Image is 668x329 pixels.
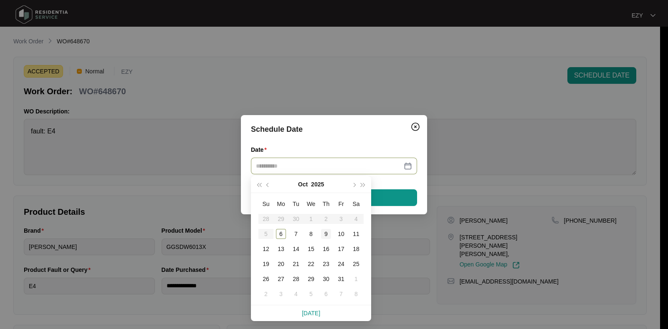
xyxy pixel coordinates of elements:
[304,241,319,256] td: 2025-10-15
[276,229,286,239] div: 6
[306,244,316,254] div: 15
[349,256,364,271] td: 2025-10-25
[258,271,273,286] td: 2025-10-26
[311,176,324,193] button: 2025
[319,271,334,286] td: 2025-10-30
[409,120,422,133] button: Close
[319,226,334,241] td: 2025-10-09
[251,123,417,135] div: Schedule Date
[276,244,286,254] div: 13
[336,274,346,284] div: 31
[321,244,331,254] div: 16
[276,274,286,284] div: 27
[319,286,334,301] td: 2025-11-06
[273,196,288,211] th: Mo
[321,274,331,284] div: 30
[256,161,402,171] input: Date
[319,256,334,271] td: 2025-10-23
[321,229,331,239] div: 9
[306,274,316,284] div: 29
[306,229,316,239] div: 8
[351,289,361,299] div: 8
[304,196,319,211] th: We
[306,259,316,269] div: 22
[273,256,288,271] td: 2025-10-20
[291,229,301,239] div: 7
[334,286,349,301] td: 2025-11-07
[273,271,288,286] td: 2025-10-27
[336,259,346,269] div: 24
[288,256,304,271] td: 2025-10-21
[273,226,288,241] td: 2025-10-06
[349,241,364,256] td: 2025-10-18
[334,196,349,211] th: Fr
[291,244,301,254] div: 14
[351,274,361,284] div: 1
[321,289,331,299] div: 6
[306,289,316,299] div: 5
[349,286,364,301] td: 2025-11-08
[321,259,331,269] div: 23
[349,196,364,211] th: Sa
[304,226,319,241] td: 2025-10-08
[261,259,271,269] div: 19
[276,259,286,269] div: 20
[258,256,273,271] td: 2025-10-19
[336,289,346,299] div: 7
[304,271,319,286] td: 2025-10-29
[288,241,304,256] td: 2025-10-14
[261,244,271,254] div: 12
[302,310,320,316] a: [DATE]
[258,286,273,301] td: 2025-11-02
[251,146,270,154] label: Date
[291,259,301,269] div: 21
[291,274,301,284] div: 28
[349,271,364,286] td: 2025-11-01
[351,244,361,254] div: 18
[336,229,346,239] div: 10
[319,196,334,211] th: Th
[258,196,273,211] th: Su
[334,256,349,271] td: 2025-10-24
[273,241,288,256] td: 2025-10-13
[288,286,304,301] td: 2025-11-04
[336,244,346,254] div: 17
[410,122,420,132] img: closeCircle
[349,226,364,241] td: 2025-10-11
[334,241,349,256] td: 2025-10-17
[298,176,308,193] button: Oct
[288,271,304,286] td: 2025-10-28
[288,196,304,211] th: Tu
[334,226,349,241] td: 2025-10-10
[319,241,334,256] td: 2025-10-16
[288,226,304,241] td: 2025-10-07
[273,286,288,301] td: 2025-11-03
[351,229,361,239] div: 11
[261,274,271,284] div: 26
[304,286,319,301] td: 2025-11-05
[276,289,286,299] div: 3
[351,259,361,269] div: 25
[334,271,349,286] td: 2025-10-31
[304,256,319,271] td: 2025-10-22
[291,289,301,299] div: 4
[258,241,273,256] td: 2025-10-12
[261,289,271,299] div: 2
